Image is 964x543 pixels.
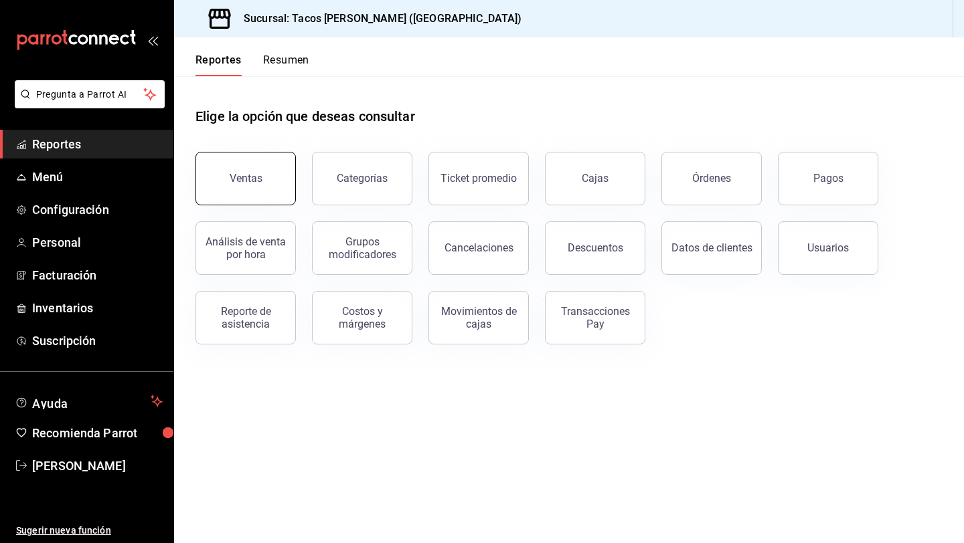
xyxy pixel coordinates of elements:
a: Pregunta a Parrot AI [9,97,165,111]
button: Cajas [545,152,645,205]
div: Transacciones Pay [554,305,637,330]
span: Configuración [32,201,163,219]
button: Movimientos de cajas [428,291,529,344]
button: Datos de clientes [661,221,762,275]
div: Pagos [813,172,843,185]
div: Descuentos [568,241,623,254]
div: Órdenes [692,172,731,185]
span: Suscripción [32,332,163,350]
span: Inventarios [32,299,163,317]
button: Ventas [195,152,296,205]
span: Facturación [32,266,163,284]
div: Ticket promedio [440,172,517,185]
div: Datos de clientes [671,241,752,254]
button: Análisis de venta por hora [195,221,296,275]
button: Descuentos [545,221,645,275]
span: Recomienda Parrot [32,424,163,442]
button: Resumen [263,53,309,76]
div: Usuarios [807,241,849,254]
button: Cancelaciones [428,221,529,275]
button: Ticket promedio [428,152,529,205]
div: Ventas [230,172,262,185]
div: Cajas [582,172,609,185]
span: [PERSON_NAME] [32,457,163,475]
span: Reportes [32,135,163,153]
div: Movimientos de cajas [437,305,520,330]
button: open_drawer_menu [147,35,158,45]
div: Cancelaciones [445,241,513,254]
h3: Sucursal: Tacos [PERSON_NAME] ([GEOGRAPHIC_DATA]) [233,11,521,27]
span: Menú [32,168,163,186]
button: Categorías [312,152,412,205]
button: Pregunta a Parrot AI [15,80,165,108]
h1: Elige la opción que deseas consultar [195,106,415,126]
div: Costos y márgenes [321,305,404,330]
span: Ayuda [32,393,145,409]
div: Categorías [337,172,388,185]
button: Reportes [195,53,242,76]
div: navigation tabs [195,53,309,76]
div: Grupos modificadores [321,235,404,261]
button: Reporte de asistencia [195,291,296,344]
span: Sugerir nueva función [16,524,163,538]
span: Pregunta a Parrot AI [36,88,144,102]
span: Personal [32,233,163,251]
button: Grupos modificadores [312,221,412,275]
button: Transacciones Pay [545,291,645,344]
button: Usuarios [778,221,878,275]
button: Órdenes [661,152,762,205]
div: Análisis de venta por hora [204,235,287,261]
div: Reporte de asistencia [204,305,287,330]
button: Pagos [778,152,878,205]
button: Costos y márgenes [312,291,412,344]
